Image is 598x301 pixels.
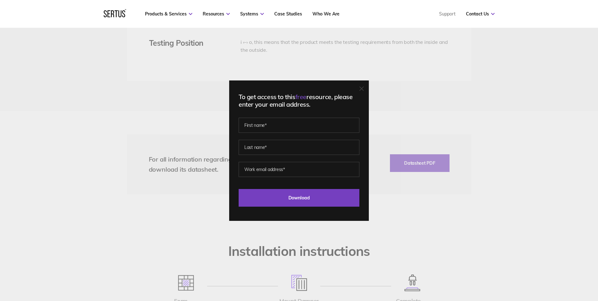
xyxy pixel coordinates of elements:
iframe: Chat Widget [485,228,598,301]
input: First name* [239,118,359,133]
a: Contact Us [466,11,495,17]
input: Last name* [239,140,359,155]
a: Resources [203,11,230,17]
a: Products & Services [145,11,192,17]
a: Systems [240,11,264,17]
a: Who We Are [312,11,340,17]
input: Work email address* [239,162,359,177]
input: Download [239,189,359,207]
div: To get access to this resource, please enter your email address. [239,93,359,108]
a: Case Studies [274,11,302,17]
span: free [295,93,306,101]
a: Support [439,11,456,17]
